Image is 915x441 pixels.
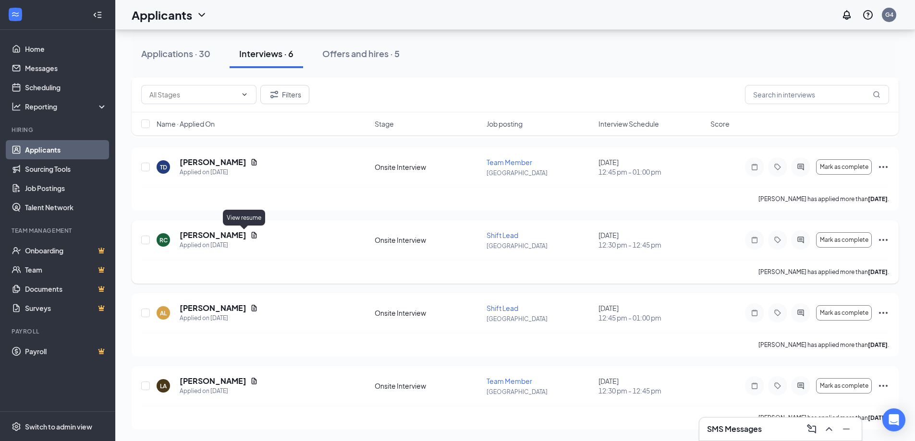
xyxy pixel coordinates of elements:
p: [GEOGRAPHIC_DATA] [487,169,593,177]
svg: Ellipses [878,380,889,392]
button: Mark as complete [816,159,872,175]
div: Reporting [25,102,108,111]
span: 12:30 pm - 12:45 pm [598,240,705,250]
div: Onsite Interview [375,381,481,391]
button: Minimize [839,421,854,437]
div: Hiring [12,126,105,134]
svg: Ellipses [878,234,889,246]
a: DocumentsCrown [25,279,107,298]
svg: Settings [12,422,21,431]
svg: Analysis [12,102,21,111]
svg: MagnifyingGlass [873,91,880,98]
svg: ActiveChat [795,236,806,244]
h5: [PERSON_NAME] [180,376,246,386]
svg: ChevronUp [823,423,835,435]
svg: ChevronDown [241,91,248,98]
span: Team Member [487,377,532,385]
b: [DATE] [868,414,888,421]
button: Mark as complete [816,378,872,393]
p: [PERSON_NAME] has applied more than . [758,341,889,349]
b: [DATE] [868,195,888,203]
span: Shift Lead [487,304,518,312]
p: [PERSON_NAME] has applied more than . [758,268,889,276]
svg: Collapse [93,10,102,20]
svg: Tag [772,309,783,317]
div: Applied on [DATE] [180,313,258,323]
svg: Document [250,231,258,239]
div: Switch to admin view [25,422,92,431]
a: SurveysCrown [25,298,107,318]
button: ChevronUp [821,421,837,437]
div: LA [160,382,167,390]
span: Mark as complete [820,382,868,389]
span: Name · Applied On [157,119,215,129]
span: Mark as complete [820,237,868,243]
a: Messages [25,59,107,78]
div: Open Intercom Messenger [882,408,905,431]
div: [DATE] [598,157,705,177]
button: Filter Filters [260,85,309,104]
span: Stage [375,119,394,129]
svg: Note [749,236,760,244]
svg: Note [749,382,760,390]
div: [DATE] [598,376,705,395]
span: Shift Lead [487,231,518,239]
svg: WorkstreamLogo [11,10,20,19]
svg: ComposeMessage [806,423,817,435]
svg: Tag [772,236,783,244]
div: View resume [223,210,265,226]
a: Home [25,39,107,59]
span: Mark as complete [820,310,868,316]
span: Score [710,119,730,129]
span: Mark as complete [820,164,868,170]
input: All Stages [149,89,237,100]
div: Onsite Interview [375,162,481,172]
a: Talent Network [25,198,107,217]
div: Applications · 30 [141,48,210,60]
svg: Ellipses [878,307,889,319]
div: [DATE] [598,230,705,250]
div: Onsite Interview [375,308,481,318]
h5: [PERSON_NAME] [180,303,246,313]
div: TD [160,163,167,171]
svg: Filter [268,89,280,100]
p: [GEOGRAPHIC_DATA] [487,388,593,396]
div: G4 [885,11,893,19]
div: Onsite Interview [375,235,481,245]
h5: [PERSON_NAME] [180,230,246,240]
svg: ActiveChat [795,163,806,171]
p: [PERSON_NAME] has applied more than . [758,195,889,203]
svg: Notifications [841,9,853,21]
div: Applied on [DATE] [180,167,258,177]
span: 12:30 pm - 12:45 pm [598,386,705,395]
svg: Tag [772,163,783,171]
div: Team Management [12,226,105,235]
button: Mark as complete [816,232,872,248]
a: Applicants [25,140,107,159]
a: Sourcing Tools [25,159,107,179]
h5: [PERSON_NAME] [180,157,246,167]
div: [DATE] [598,303,705,322]
svg: Minimize [841,423,852,435]
svg: Document [250,304,258,312]
span: 12:45 pm - 01:00 pm [598,313,705,322]
svg: Note [749,163,760,171]
div: Applied on [DATE] [180,240,258,250]
button: Mark as complete [816,305,872,321]
div: RC [159,236,168,244]
svg: Document [250,158,258,166]
div: Payroll [12,327,105,335]
svg: Document [250,377,258,385]
svg: ActiveChat [795,309,806,317]
p: [PERSON_NAME] has applied more than . [758,414,889,422]
p: [GEOGRAPHIC_DATA] [487,315,593,323]
a: Job Postings [25,179,107,198]
div: Offers and hires · 5 [322,48,400,60]
b: [DATE] [868,341,888,348]
svg: Tag [772,382,783,390]
svg: Note [749,309,760,317]
svg: Ellipses [878,161,889,173]
h1: Applicants [132,7,192,23]
span: 12:45 pm - 01:00 pm [598,167,705,177]
h3: SMS Messages [707,424,762,434]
